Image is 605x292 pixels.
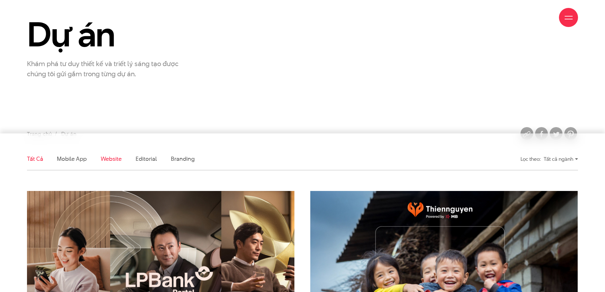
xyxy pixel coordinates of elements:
a: Website [101,155,122,163]
a: Tất cả [27,155,43,163]
p: Khám phá tư duy thiết kế và triết lý sáng tạo được chúng tôi gửi gắm trong từng dự án. [27,58,186,79]
h1: Dự án [27,16,200,53]
div: Tất cả ngành [544,153,578,165]
a: Trang chủ [27,130,52,138]
a: Branding [171,155,194,163]
a: Editorial [136,155,157,163]
div: Lọc theo: [521,153,541,165]
a: Mobile app [57,155,86,163]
